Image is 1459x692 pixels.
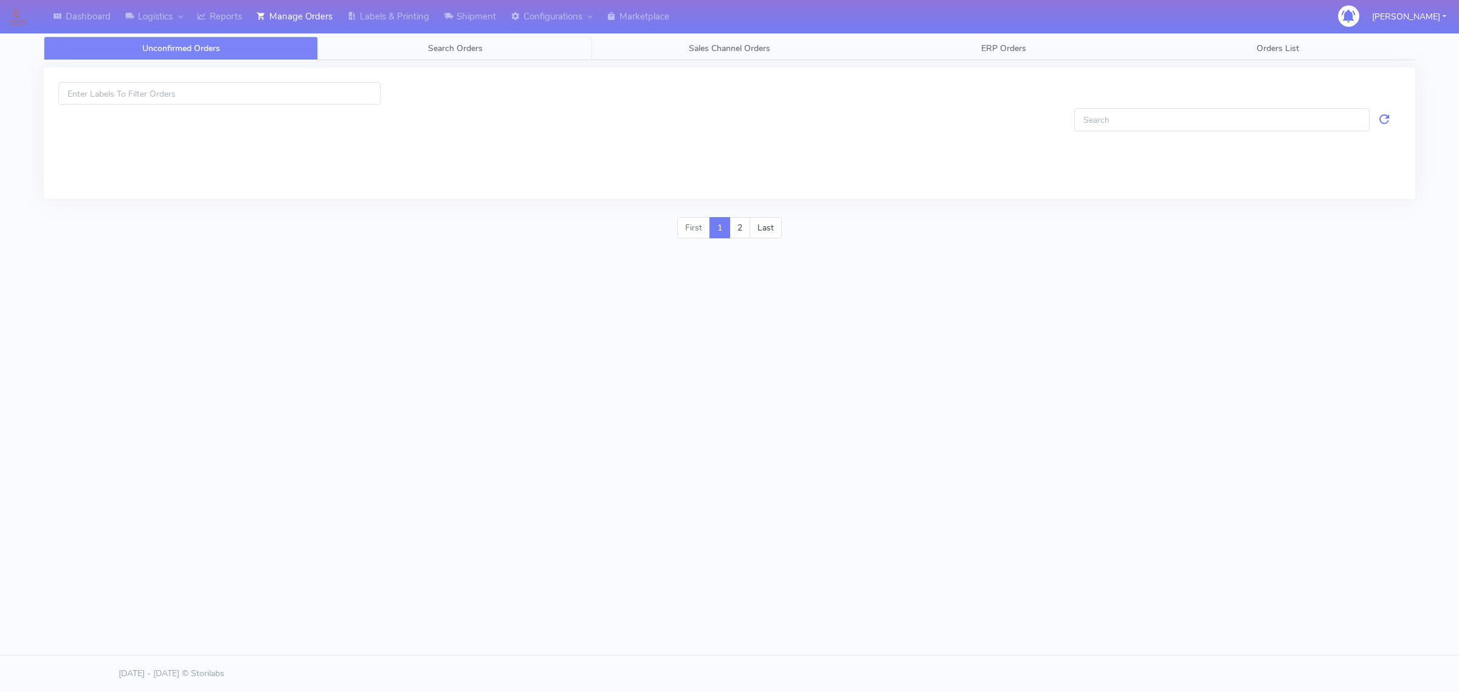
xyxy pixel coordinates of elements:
[709,217,730,239] a: 1
[44,36,1415,60] ul: Tabs
[1257,43,1299,54] span: Orders List
[428,43,483,54] span: Search Orders
[689,43,770,54] span: Sales Channel Orders
[1363,4,1455,29] button: [PERSON_NAME]
[1074,108,1370,131] input: Search
[58,82,381,105] input: Enter Labels To Filter Orders
[729,217,750,239] a: 2
[750,217,782,239] a: Last
[142,43,220,54] span: Unconfirmed Orders
[981,43,1026,54] span: ERP Orders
